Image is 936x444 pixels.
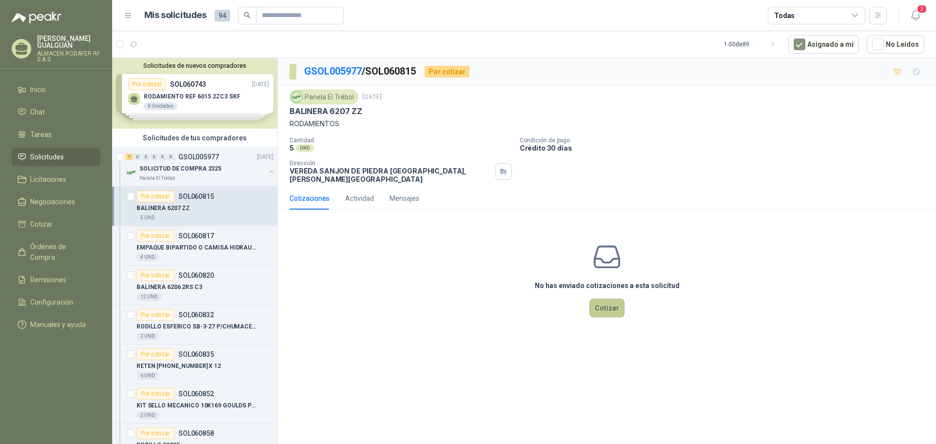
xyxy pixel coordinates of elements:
a: Por cotizarSOL060852KIT SELLO MECANICO 10K169 GOULDS PARA2 UND [112,384,277,424]
span: Remisiones [30,274,66,285]
p: SOL060832 [178,311,214,318]
img: Company Logo [292,92,302,102]
p: Condición de pago [520,137,932,144]
p: ALMACEN RODAFER RF S.A.S [37,51,100,62]
div: Por cotizar [136,270,175,281]
a: Por cotizarSOL060832RODILLO ESFERICO SB-3-27 P/CHUMACERA TENSORA 2.7/162 UND [112,305,277,345]
div: Por cotizar [425,66,469,77]
p: SOLICITUD DE COMPRA 2325 [139,164,221,174]
p: SOL060858 [178,430,214,437]
span: Manuales y ayuda [30,319,86,330]
div: Por cotizar [136,427,175,439]
p: Dirección [290,160,491,167]
span: Tareas [30,129,52,140]
button: Solicitudes de nuevos compradores [116,62,273,69]
span: Negociaciones [30,196,75,207]
div: UND [296,144,314,152]
a: Configuración [12,293,100,311]
div: 0 [151,154,158,160]
a: Inicio [12,80,100,99]
p: SOL060820 [178,272,214,279]
p: RETEN [PHONE_NUMBER] X 12 [136,362,221,371]
p: GSOL005977 [178,154,219,160]
a: Por cotizarSOL060835RETEN [PHONE_NUMBER] X 126 UND [112,345,277,384]
div: Mensajes [390,193,419,204]
p: VEREDA SANJON DE PIEDRA [GEOGRAPHIC_DATA] , [PERSON_NAME][GEOGRAPHIC_DATA] [290,167,491,183]
p: BALINERA 6207 ZZ [290,106,362,116]
div: 0 [142,154,150,160]
p: [DATE] [362,93,382,102]
p: Crédito 30 días [520,144,932,152]
a: Manuales y ayuda [12,315,100,334]
p: [PERSON_NAME] GUALGUAN [37,35,100,49]
a: Negociaciones [12,193,100,211]
div: 0 [159,154,166,160]
div: 2 UND [136,411,159,419]
a: Remisiones [12,270,100,289]
h3: No has enviado cotizaciones a esta solicitud [535,280,680,291]
div: 2 UND [136,332,159,340]
div: Por cotizar [136,230,175,242]
div: Por cotizar [136,388,175,400]
div: Panela El Trébol [290,90,358,104]
div: 12 UND [136,293,162,301]
div: Por cotizar [136,348,175,360]
span: Órdenes de Compra [30,241,91,263]
span: 2 [916,4,927,14]
a: 7 0 0 0 0 0 GSOL005977[DATE] Company LogoSOLICITUD DE COMPRA 2325Panela El Trébol [126,151,275,182]
button: No Leídos [867,35,924,54]
p: SOL060852 [178,390,214,397]
p: KIT SELLO MECANICO 10K169 GOULDS PARA [136,401,258,410]
div: 0 [167,154,175,160]
a: Por cotizarSOL060817EMPAQUE BIPARTIDO O CAMISA HIDRAULICA4 UND [112,226,277,266]
p: SOL060835 [178,351,214,358]
span: Solicitudes [30,152,64,162]
img: Logo peakr [12,12,61,23]
div: 4 UND [136,253,159,261]
div: 6 UND [136,372,159,380]
p: / SOL060815 [304,64,417,79]
div: 1 - 50 de 89 [724,37,780,52]
img: Company Logo [126,167,137,178]
p: BALINERA 6207 ZZ [136,204,190,213]
a: Tareas [12,125,100,144]
div: Todas [774,10,795,21]
span: Configuración [30,297,73,308]
span: Cotizar [30,219,53,230]
button: Asignado a mi [788,35,859,54]
h1: Mis solicitudes [144,8,207,22]
a: GSOL005977 [304,65,362,77]
a: Licitaciones [12,170,100,189]
p: Cantidad [290,137,512,144]
p: RODAMIENTOS [290,118,924,129]
a: Chat [12,103,100,121]
a: Solicitudes [12,148,100,166]
a: Órdenes de Compra [12,237,100,267]
button: Cotizar [589,299,624,317]
div: Cotizaciones [290,193,330,204]
div: Por cotizar [136,191,175,202]
span: 94 [214,10,230,21]
span: Inicio [30,84,46,95]
div: Actividad [345,193,374,204]
p: RODILLO ESFERICO SB-3-27 P/CHUMACERA TENSORA 2.7/16 [136,322,258,331]
span: Chat [30,107,45,117]
div: Solicitudes de tus compradores [112,129,277,147]
div: 7 [126,154,133,160]
div: Por cotizar [136,309,175,321]
button: 2 [907,7,924,24]
a: Por cotizarSOL060815BALINERA 6207 ZZ5 UND [112,187,277,226]
p: [DATE] [257,153,273,162]
p: Panela El Trébol [139,174,175,182]
p: SOL060817 [178,232,214,239]
div: 0 [134,154,141,160]
p: BALINERA 6206 2RS C3 [136,283,202,292]
div: Solicitudes de nuevos compradoresPor cotizarSOL060743[DATE] RODAMIENTO REF 6015 2ZC3 SKF4 Unidade... [112,58,277,129]
p: EMPAQUE BIPARTIDO O CAMISA HIDRAULICA [136,243,258,252]
a: Por cotizarSOL060820BALINERA 6206 2RS C312 UND [112,266,277,305]
span: Licitaciones [30,174,66,185]
p: 5 [290,144,294,152]
span: search [244,12,251,19]
a: Cotizar [12,215,100,233]
div: 5 UND [136,214,159,222]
